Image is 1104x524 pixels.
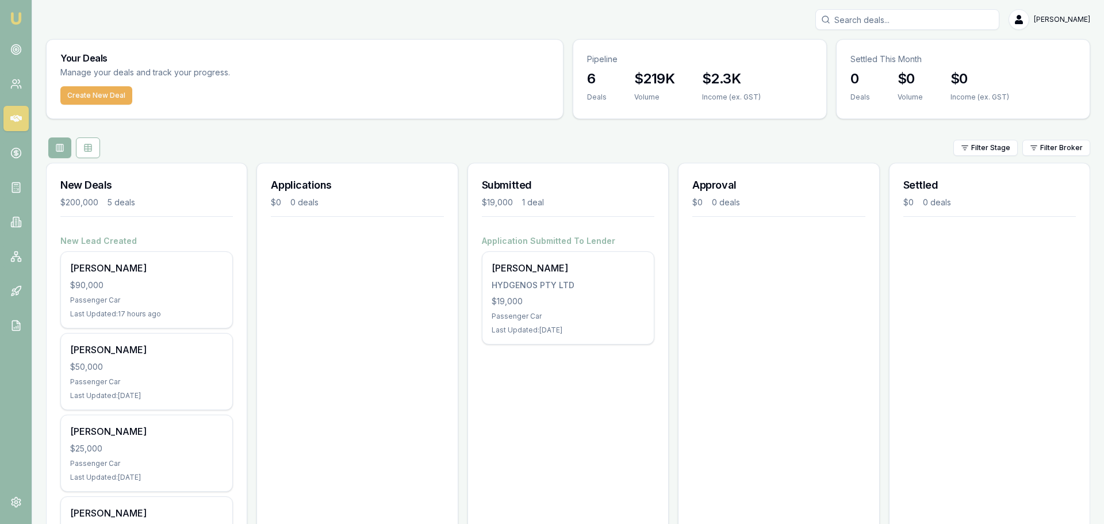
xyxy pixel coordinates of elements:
[950,93,1009,102] div: Income (ex. GST)
[903,197,914,208] div: $0
[850,70,870,88] h3: 0
[492,326,645,335] div: Last Updated: [DATE]
[70,391,223,400] div: Last Updated: [DATE]
[482,197,513,208] div: $19,000
[271,177,443,193] h3: Applications
[923,197,951,208] div: 0 deals
[953,140,1018,156] button: Filter Stage
[971,143,1010,152] span: Filter Stage
[950,70,1009,88] h3: $0
[815,9,999,30] input: Search deals
[70,459,223,468] div: Passenger Car
[271,197,281,208] div: $0
[60,53,549,63] h3: Your Deals
[60,66,355,79] p: Manage your deals and track your progress.
[898,70,923,88] h3: $0
[702,70,761,88] h3: $2.3K
[1022,140,1090,156] button: Filter Broker
[634,93,674,102] div: Volume
[898,93,923,102] div: Volume
[522,197,544,208] div: 1 deal
[70,506,223,520] div: [PERSON_NAME]
[70,280,223,291] div: $90,000
[60,235,233,247] h4: New Lead Created
[587,53,812,65] p: Pipeline
[482,235,654,247] h4: Application Submitted To Lender
[70,309,223,319] div: Last Updated: 17 hours ago
[60,177,233,193] h3: New Deals
[492,280,645,291] div: HYDGENOS PTY LTD
[70,361,223,373] div: $50,000
[9,12,23,25] img: emu-icon-u.png
[1034,15,1090,24] span: [PERSON_NAME]
[702,93,761,102] div: Income (ex. GST)
[850,93,870,102] div: Deals
[60,86,132,105] button: Create New Deal
[482,177,654,193] h3: Submitted
[712,197,740,208] div: 0 deals
[290,197,319,208] div: 0 deals
[108,197,135,208] div: 5 deals
[587,93,607,102] div: Deals
[60,197,98,208] div: $200,000
[692,197,703,208] div: $0
[492,312,645,321] div: Passenger Car
[850,53,1076,65] p: Settled This Month
[70,377,223,387] div: Passenger Car
[70,343,223,357] div: [PERSON_NAME]
[70,261,223,275] div: [PERSON_NAME]
[634,70,674,88] h3: $219K
[903,177,1076,193] h3: Settled
[70,473,223,482] div: Last Updated: [DATE]
[1040,143,1083,152] span: Filter Broker
[587,70,607,88] h3: 6
[692,177,865,193] h3: Approval
[492,261,645,275] div: [PERSON_NAME]
[492,296,645,307] div: $19,000
[70,443,223,454] div: $25,000
[70,296,223,305] div: Passenger Car
[70,424,223,438] div: [PERSON_NAME]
